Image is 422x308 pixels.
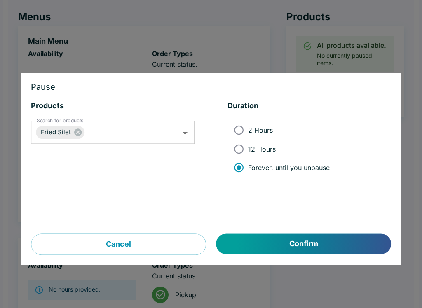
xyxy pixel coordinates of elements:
div: Fried Silet [36,126,84,139]
h5: Duration [227,101,391,111]
button: Open [179,127,192,140]
button: Cancel [31,234,206,255]
h5: Products [31,101,195,111]
span: 12 Hours [248,145,276,153]
h3: Pause [31,83,391,91]
button: Confirm [216,234,391,254]
span: 2 Hours [248,126,273,134]
label: Search for products [37,117,83,124]
span: Fried Silet [36,128,76,137]
span: Forever, until you unpause [248,163,330,172]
